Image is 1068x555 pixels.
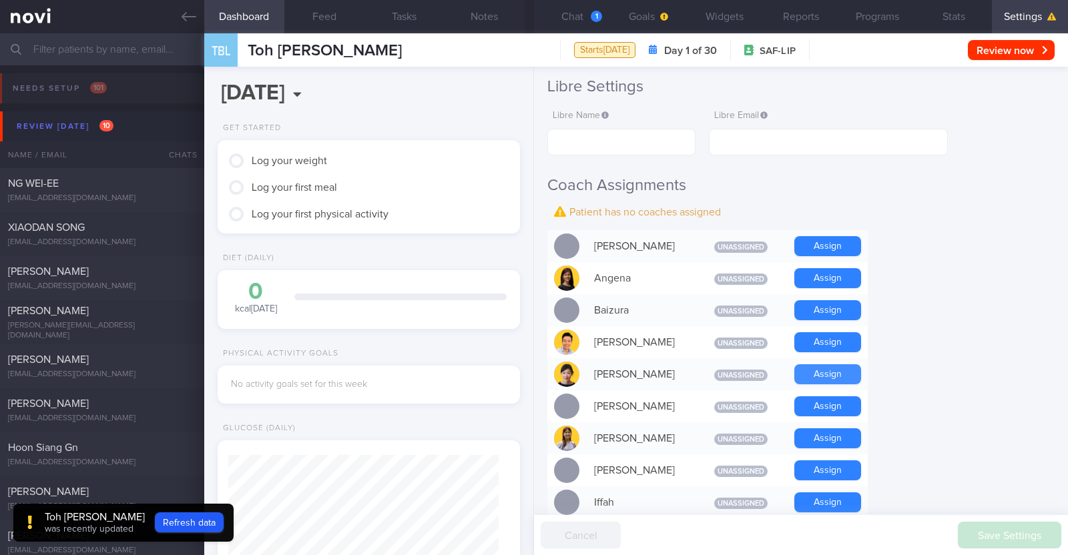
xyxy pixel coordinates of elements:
[714,306,768,317] span: Unassigned
[218,349,338,359] div: Physical Activity Goals
[587,297,694,324] div: Baizura
[587,393,694,420] div: [PERSON_NAME]
[90,82,107,93] span: 101
[664,44,717,57] strong: Day 1 of 30
[8,414,196,424] div: [EMAIL_ADDRESS][DOMAIN_NAME]
[8,237,196,247] div: [EMAIL_ADDRESS][DOMAIN_NAME]
[591,11,602,22] div: 1
[8,398,89,409] span: [PERSON_NAME]
[8,486,89,497] span: [PERSON_NAME]
[8,321,196,341] div: [PERSON_NAME][EMAIL_ADDRESS][DOMAIN_NAME]
[8,306,89,316] span: [PERSON_NAME]
[231,280,281,304] div: 0
[8,193,196,203] div: [EMAIL_ADDRESS][DOMAIN_NAME]
[714,498,768,509] span: Unassigned
[547,202,1055,222] div: Patient has no coaches assigned
[794,428,861,448] button: Assign
[9,79,110,97] div: Needs setup
[587,265,694,292] div: Angena
[201,25,241,77] div: TBL
[8,458,196,468] div: [EMAIL_ADDRESS][DOMAIN_NAME]
[8,222,85,233] span: XIAODAN SONG
[218,253,274,263] div: Diet (Daily)
[8,282,196,292] div: [EMAIL_ADDRESS][DOMAIN_NAME]
[794,364,861,384] button: Assign
[13,117,117,135] div: Review [DATE]
[714,241,768,253] span: Unassigned
[547,175,1055,195] h2: Coach Assignments
[231,280,281,316] div: kcal [DATE]
[547,77,1055,97] h2: Libre Settings
[99,120,113,131] span: 10
[553,111,609,120] span: Libre Name
[248,43,402,59] span: Toh [PERSON_NAME]
[574,42,635,59] div: Starts [DATE]
[714,338,768,349] span: Unassigned
[794,236,861,256] button: Assign
[587,233,694,259] div: [PERSON_NAME]
[8,178,59,189] span: NG WEI-EE
[587,361,694,388] div: [PERSON_NAME]
[45,510,145,524] div: Toh [PERSON_NAME]
[8,442,78,453] span: Hoon Siang Gn
[794,460,861,480] button: Assign
[714,111,768,120] span: Libre Email
[794,300,861,320] button: Assign
[155,512,224,532] button: Refresh data
[587,329,694,356] div: [PERSON_NAME]
[714,466,768,477] span: Unassigned
[587,489,694,516] div: Iffah
[760,45,796,58] span: SAF-LIP
[8,370,196,380] div: [EMAIL_ADDRESS][DOMAIN_NAME]
[968,40,1055,60] button: Review now
[587,457,694,484] div: [PERSON_NAME]
[794,332,861,352] button: Assign
[714,273,768,285] span: Unassigned
[218,424,296,434] div: Glucose (Daily)
[218,123,281,133] div: Get Started
[8,266,89,277] span: [PERSON_NAME]
[794,268,861,288] button: Assign
[794,492,861,512] button: Assign
[714,402,768,413] span: Unassigned
[8,502,196,512] div: [EMAIL_ADDRESS][DOMAIN_NAME]
[714,434,768,445] span: Unassigned
[151,141,204,168] div: Chats
[587,425,694,452] div: [PERSON_NAME]
[231,379,507,391] div: No activity goals set for this week
[8,530,89,541] span: [PERSON_NAME]
[714,370,768,381] span: Unassigned
[8,354,89,365] span: [PERSON_NAME]
[794,396,861,416] button: Assign
[45,524,133,534] span: was recently updated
